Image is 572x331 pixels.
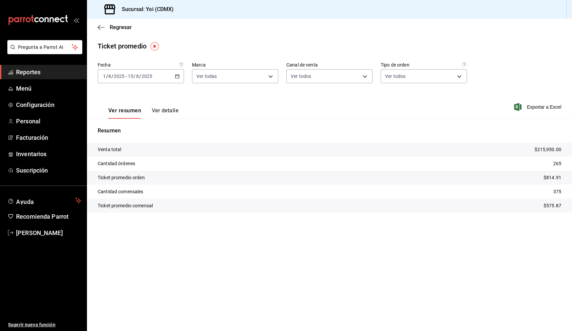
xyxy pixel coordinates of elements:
[98,63,184,67] label: Fecha
[125,74,127,79] span: -
[515,103,561,111] button: Exportar a Excel
[544,202,561,209] p: $575.87
[108,107,141,119] button: Ver resumen
[98,188,144,195] p: Cantidad comensales
[74,17,79,23] button: open_drawer_menu
[535,146,561,153] p: $215,950.00
[98,24,132,30] button: Regresar
[111,74,113,79] span: /
[98,202,153,209] p: Ticket promedio comensal
[7,40,82,54] button: Pregunta a Parrot AI
[108,107,178,119] div: navigation tabs
[141,74,153,79] input: ----
[16,133,81,142] span: Facturación
[553,188,561,195] p: 375
[553,160,561,167] p: 265
[98,41,147,51] div: Ticket promedio
[98,174,145,181] p: Ticket promedio orden
[291,73,311,80] span: Ver todos
[385,73,405,80] span: Ver todos
[381,63,467,67] label: Tipo de orden
[16,68,81,77] span: Reportes
[16,100,81,109] span: Configuración
[152,107,178,119] button: Ver detalle
[462,62,467,67] svg: Todas las órdenes contabilizan 1 comensal a excepción de órdenes de mesa con comensales obligator...
[108,74,111,79] input: --
[8,321,81,328] span: Sugerir nueva función
[103,74,106,79] input: --
[151,42,159,50] img: Tooltip marker
[196,73,217,80] span: Ver todas
[127,74,133,79] input: --
[98,127,561,135] p: Resumen
[110,24,132,30] span: Regresar
[136,74,139,79] input: --
[16,197,73,205] span: Ayuda
[16,228,81,237] span: [PERSON_NAME]
[16,149,81,158] span: Inventarios
[18,44,72,51] span: Pregunta a Parrot AI
[544,174,561,181] p: $814.91
[116,5,174,13] h3: Sucursal: Yoi (CDMX)
[16,84,81,93] span: Menú
[98,160,135,167] p: Cantidad órdenes
[113,74,125,79] input: ----
[179,62,184,67] svg: Información delimitada a máximo 62 días.
[16,117,81,126] span: Personal
[133,74,135,79] span: /
[16,212,81,221] span: Recomienda Parrot
[139,74,141,79] span: /
[16,166,81,175] span: Suscripción
[286,63,373,67] label: Canal de venta
[106,74,108,79] span: /
[5,48,82,56] a: Pregunta a Parrot AI
[98,146,121,153] p: Venta total
[192,63,278,67] label: Marca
